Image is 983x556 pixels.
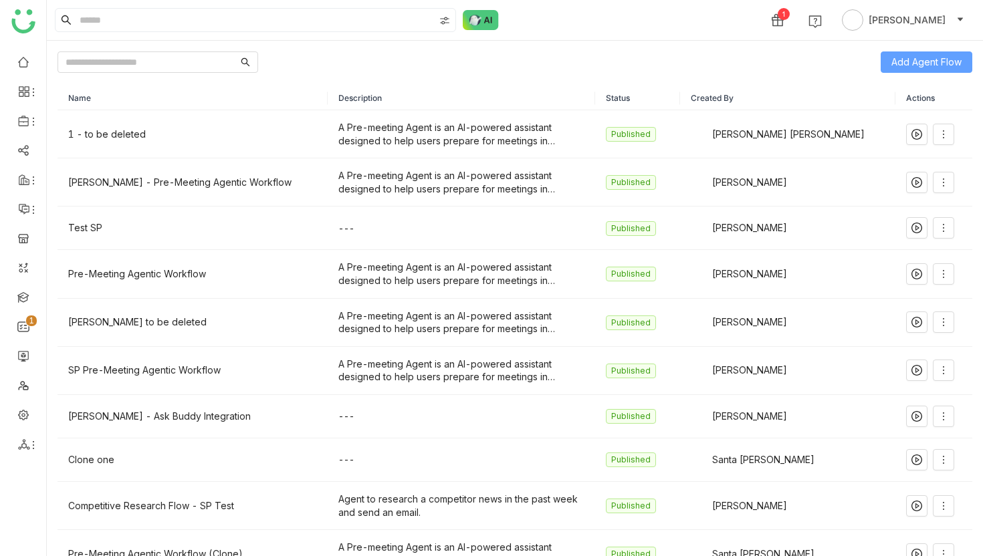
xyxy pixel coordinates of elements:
img: 684fd8469a55a50394c15cbc [691,220,707,236]
span: [PERSON_NAME] [712,315,787,329]
span: [PERSON_NAME] [712,409,787,424]
div: A Pre-meeting Agent is an AI-powered assistant designed to help users prepare for meetings in adv... [338,169,584,195]
div: A Pre-meeting Agent is an AI-powered assistant designed to help users prepare for meetings in adv... [338,358,584,384]
div: A Pre-meeting Agent is an AI-powered assistant designed to help users prepare for meetings in adv... [338,309,584,335]
th: Description [328,86,595,110]
span: [PERSON_NAME] [PERSON_NAME] [712,127,865,142]
div: --- [338,453,584,466]
nz-tag: Published [606,409,656,424]
nz-tag: Published [606,175,656,190]
button: Add Agent Flow [881,51,972,73]
nz-tag: Published [606,499,656,513]
div: [PERSON_NAME] - Pre-Meeting Agentic Workflow [68,175,317,190]
nz-tag: Published [606,127,656,142]
span: Add Agent Flow [891,55,962,69]
button: [PERSON_NAME] [839,9,967,31]
span: [PERSON_NAME] [712,363,787,378]
img: 684a956282a3912df7c0cc3a [691,452,707,468]
img: 684fd8469a55a50394c15cbc [691,498,707,514]
div: --- [338,410,584,423]
img: 684fd8469a55a50394c15cbc [691,362,707,378]
img: 684a959c82a3912df7c0cd23 [691,126,707,142]
div: 1 - to be deleted [68,127,317,142]
p: 1 [29,314,34,327]
th: Actions [895,86,972,110]
th: Status [595,86,680,110]
span: Santa [PERSON_NAME] [712,452,814,467]
th: Created By [680,86,895,110]
div: Agent to research a competitor news in the past week and send an email. [338,493,584,519]
img: ask-buddy-normal.svg [463,10,499,30]
nz-badge-sup: 1 [26,315,37,326]
span: [PERSON_NAME] [712,175,787,190]
div: Clone one [68,452,317,467]
span: [PERSON_NAME] [869,13,946,27]
div: 1 [778,8,790,20]
th: Name [58,86,328,110]
div: SP Pre-Meeting Agentic Workflow [68,363,317,378]
span: [PERSON_NAME] [712,499,787,513]
nz-tag: Published [606,364,656,378]
div: Competitive Research Flow - SP Test [68,499,317,513]
div: [PERSON_NAME] to be deleted [68,315,317,329]
img: logo [11,9,35,33]
img: search-type.svg [439,15,450,26]
span: [PERSON_NAME] [712,221,787,235]
div: --- [338,222,584,235]
img: 6860d480bc89cb0674c8c7e9 [691,314,707,330]
nz-tag: Published [606,315,656,330]
img: avatar [842,9,863,31]
div: Pre-Meeting Agentic Workflow [68,267,317,281]
span: [PERSON_NAME] [712,267,787,281]
nz-tag: Published [606,221,656,236]
nz-tag: Published [606,452,656,467]
img: 6860d480bc89cb0674c8c7e9 [691,408,707,424]
div: Test SP [68,221,317,235]
div: A Pre-meeting Agent is an AI-powered assistant designed to help users prepare for meetings in adv... [338,261,584,287]
img: 6860d480bc89cb0674c8c7e9 [691,266,707,282]
div: A Pre-meeting Agent is an AI-powered assistant designed to help users prepare for meetings in adv... [338,121,584,147]
nz-tag: Published [606,267,656,281]
img: 6860d480bc89cb0674c8c7e9 [691,174,707,190]
div: [PERSON_NAME] - Ask Buddy Integration [68,409,317,424]
img: help.svg [808,15,822,28]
